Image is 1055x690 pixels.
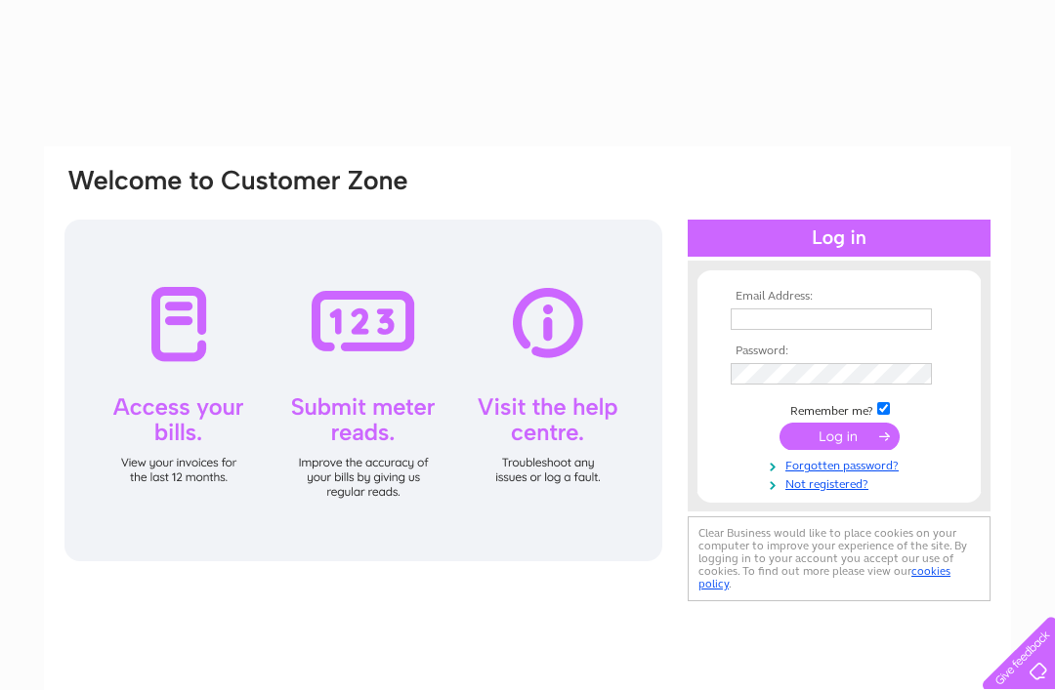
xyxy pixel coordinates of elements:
[731,455,952,473] a: Forgotten password?
[688,516,991,601] div: Clear Business would like to place cookies on your computer to improve your experience of the sit...
[731,473,952,492] a: Not registered?
[698,564,950,590] a: cookies policy
[726,290,952,304] th: Email Address:
[726,399,952,419] td: Remember me?
[780,423,900,450] input: Submit
[726,345,952,358] th: Password:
